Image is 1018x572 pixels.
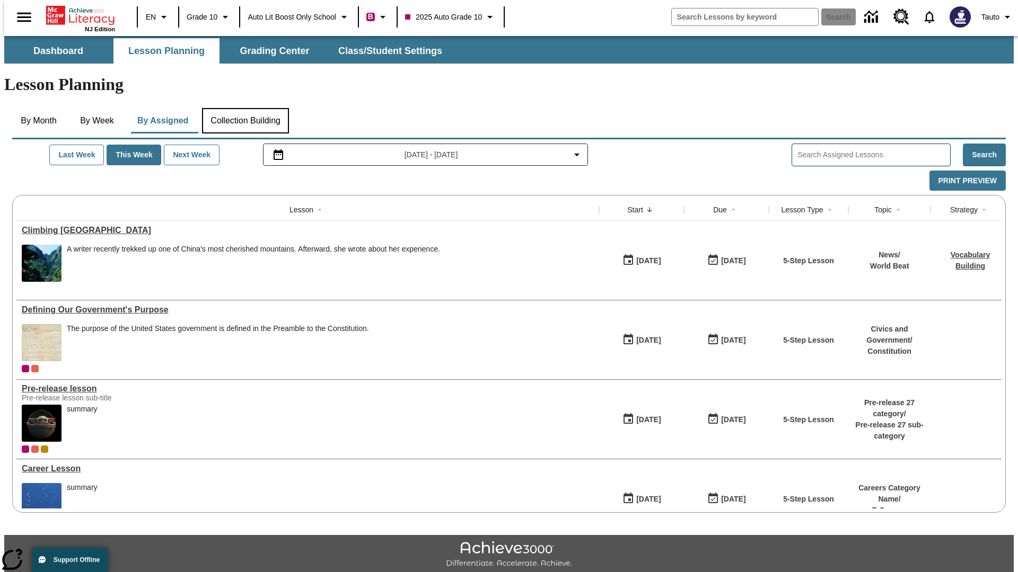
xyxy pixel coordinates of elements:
span: Lesson Planning [128,45,205,57]
div: Pre-release lesson [22,384,594,394]
span: NJ Edition [85,26,115,32]
img: This historic document written in calligraphic script on aged parchment, is the Preamble of the C... [22,324,62,361]
p: 5-Step Lesson [783,414,834,425]
input: Search Assigned Lessons [797,147,950,163]
img: fish [22,483,62,520]
div: [DATE] [636,493,661,506]
a: Career Lesson, Lessons [22,464,594,473]
input: search field [672,8,818,25]
p: Pre-release 27 sub-category [854,419,925,442]
span: Grade 10 [187,12,217,23]
div: Defining Our Government's Purpose [22,305,594,315]
span: summary [67,483,98,520]
div: [DATE] [721,334,745,347]
button: By Assigned [129,108,197,133]
p: 5-Step Lesson [783,494,834,505]
img: hero alt text [22,405,62,442]
button: Sort [823,203,836,216]
button: Select a new avatar [943,3,977,31]
a: Defining Our Government's Purpose, Lessons [22,305,594,315]
button: Sort [978,203,990,216]
div: Due [713,204,727,215]
div: Lesson [289,204,313,215]
div: Start [627,204,643,215]
span: Tauto [981,12,999,23]
button: 01/13/25: First time the lesson was available [619,489,664,509]
div: [DATE] [636,334,661,347]
p: News / [870,249,909,261]
span: B [368,10,373,23]
button: 06/30/26: Last day the lesson can be accessed [704,251,749,271]
div: SubNavbar [4,36,1014,64]
div: Topic [874,204,892,215]
div: SubNavbar [4,38,452,64]
button: 07/22/25: First time the lesson was available [619,251,664,271]
p: 5-Step Lesson [783,255,834,266]
button: Support Offline [32,548,108,572]
button: By Month [12,108,65,133]
span: Support Offline [54,556,100,564]
p: World Beat [870,261,909,272]
button: Dashboard [5,38,111,64]
img: Avatar [950,6,971,28]
div: summary [67,405,98,442]
button: Sort [892,203,905,216]
div: [DATE] [721,413,745,426]
button: Last Week [49,145,104,165]
div: [DATE] [721,254,745,267]
button: 03/31/26: Last day the lesson can be accessed [704,330,749,350]
button: 01/17/26: Last day the lesson can be accessed [704,489,749,509]
button: Print Preview [929,171,1006,191]
button: Class/Student Settings [330,38,451,64]
p: Civics and Government / [854,324,925,346]
a: Notifications [916,3,943,31]
div: OL 2025 Auto Grade 11 [31,445,39,453]
div: Pre-release lesson sub-title [22,394,181,402]
button: Boost Class color is violet red. Change class color [362,7,393,26]
button: Search [963,144,1006,166]
span: 2025 Auto Grade 10 [405,12,482,23]
img: 6000 stone steps to climb Mount Tai in Chinese countryside [22,245,62,282]
div: summary [67,483,98,492]
div: Climbing Mount Tai [22,226,594,235]
div: Current Class [22,365,29,372]
span: New 2025 class [41,445,48,453]
p: Pre-release 27 category / [854,397,925,419]
img: Achieve3000 Differentiate Accelerate Achieve [446,541,572,568]
p: Constitution [854,346,925,357]
button: School: Auto Lit Boost only School, Select your school [243,7,355,26]
a: Climbing Mount Tai, Lessons [22,226,594,235]
a: Vocabulary Building [951,251,990,270]
button: Lesson Planning [113,38,220,64]
svg: Collapse Date Range Filter [571,148,583,161]
div: OL 2025 Auto Grade 11 [31,365,39,372]
div: Lesson Type [781,204,823,215]
p: 5-Step Lesson [783,335,834,346]
div: A writer recently trekked up one of China's most cherished mountains. Afterward, she wrote about ... [67,245,440,254]
span: EN [146,12,156,23]
button: Language: EN, Select a language [141,7,175,26]
button: 01/25/26: Last day the lesson can be accessed [704,409,749,430]
div: Home [46,4,115,32]
div: Current Class [22,445,29,453]
span: [DATE] - [DATE] [405,149,458,160]
button: This Week [107,145,161,165]
button: Grading Center [222,38,328,64]
div: A writer recently trekked up one of China's most cherished mountains. Afterward, she wrote about ... [67,245,440,282]
h1: Lesson Planning [4,75,1014,94]
div: The purpose of the United States government is defined in the Preamble to the Constitution. [67,324,369,333]
div: The purpose of the United States government is defined in the Preamble to the Constitution. [67,324,369,361]
button: Sort [313,203,326,216]
button: 07/01/25: First time the lesson was available [619,330,664,350]
div: [DATE] [721,493,745,506]
div: Strategy [950,204,978,215]
a: Home [46,5,115,26]
span: Auto Lit Boost only School [248,12,336,23]
div: [DATE] [636,413,661,426]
